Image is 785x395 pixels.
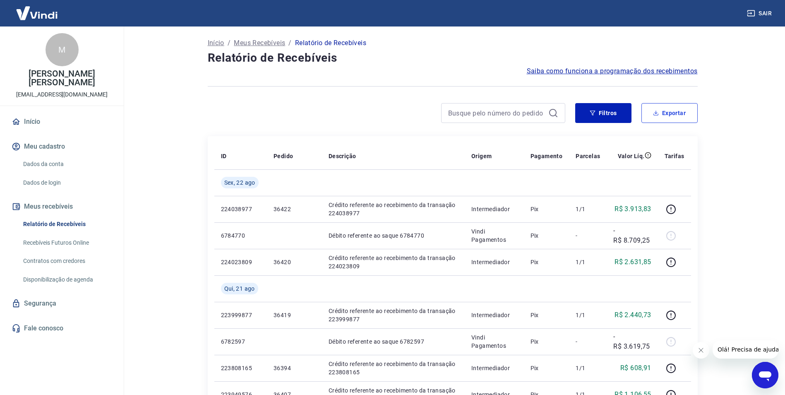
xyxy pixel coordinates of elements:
p: 224038977 [221,205,260,213]
p: Débito referente ao saque 6784770 [329,231,458,240]
a: Início [10,113,114,131]
p: -R$ 8.709,25 [613,226,651,246]
iframe: Botão para abrir a janela de mensagens [752,362,778,388]
p: Vindi Pagamentos [471,333,517,350]
p: [PERSON_NAME] [PERSON_NAME] [7,70,117,87]
p: Pix [531,364,563,372]
p: Pix [531,337,563,346]
a: Saiba como funciona a programação dos recebimentos [527,66,698,76]
p: Pix [531,258,563,266]
img: Vindi [10,0,64,26]
p: 6782597 [221,337,260,346]
p: Intermediador [471,364,517,372]
a: Contratos com credores [20,253,114,270]
p: 36420 [274,258,315,266]
a: Início [208,38,224,48]
p: 1/1 [576,258,600,266]
span: Sex, 22 ago [224,178,255,187]
input: Busque pelo número do pedido [448,107,545,119]
button: Sair [745,6,775,21]
button: Filtros [575,103,631,123]
button: Meus recebíveis [10,197,114,216]
iframe: Fechar mensagem [693,342,709,359]
a: Relatório de Recebíveis [20,216,114,233]
p: 223808165 [221,364,260,372]
iframe: Mensagem da empresa [713,340,778,359]
p: Crédito referente ao recebimento da transação 223808165 [329,360,458,376]
p: Parcelas [576,152,600,160]
p: 6784770 [221,231,260,240]
p: - [576,337,600,346]
p: 36419 [274,311,315,319]
p: / [228,38,230,48]
p: Crédito referente ao recebimento da transação 223999877 [329,307,458,323]
p: Débito referente ao saque 6782597 [329,337,458,346]
p: 1/1 [576,364,600,372]
p: 224023809 [221,258,260,266]
a: Fale conosco [10,319,114,337]
p: Pagamento [531,152,563,160]
p: Intermediador [471,205,517,213]
p: R$ 2.631,85 [615,257,651,267]
p: Valor Líq. [618,152,645,160]
p: -R$ 3.619,75 [613,332,651,352]
p: 36394 [274,364,315,372]
a: Segurança [10,294,114,313]
p: Vindi Pagamentos [471,227,517,244]
h4: Relatório de Recebíveis [208,50,698,66]
p: Relatório de Recebíveis [295,38,366,48]
button: Exportar [641,103,698,123]
div: M [46,33,79,66]
p: R$ 2.440,73 [615,310,651,320]
p: R$ 3.913,83 [615,204,651,214]
span: Olá! Precisa de ajuda? [5,6,70,12]
span: Qui, 21 ago [224,284,255,293]
p: Tarifas [665,152,684,160]
a: Dados da conta [20,156,114,173]
p: ID [221,152,227,160]
p: [EMAIL_ADDRESS][DOMAIN_NAME] [16,90,108,99]
p: 36422 [274,205,315,213]
a: Meus Recebíveis [234,38,285,48]
p: / [288,38,291,48]
p: 223999877 [221,311,260,319]
p: Descrição [329,152,356,160]
a: Recebíveis Futuros Online [20,234,114,251]
p: Intermediador [471,258,517,266]
p: Crédito referente ao recebimento da transação 224023809 [329,254,458,270]
p: Crédito referente ao recebimento da transação 224038977 [329,201,458,217]
p: Pix [531,311,563,319]
p: Origem [471,152,492,160]
p: Pedido [274,152,293,160]
a: Dados de login [20,174,114,191]
a: Disponibilização de agenda [20,271,114,288]
button: Meu cadastro [10,137,114,156]
p: Pix [531,205,563,213]
p: R$ 608,91 [620,363,651,373]
p: 1/1 [576,311,600,319]
p: 1/1 [576,205,600,213]
p: - [576,231,600,240]
p: Intermediador [471,311,517,319]
p: Pix [531,231,563,240]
